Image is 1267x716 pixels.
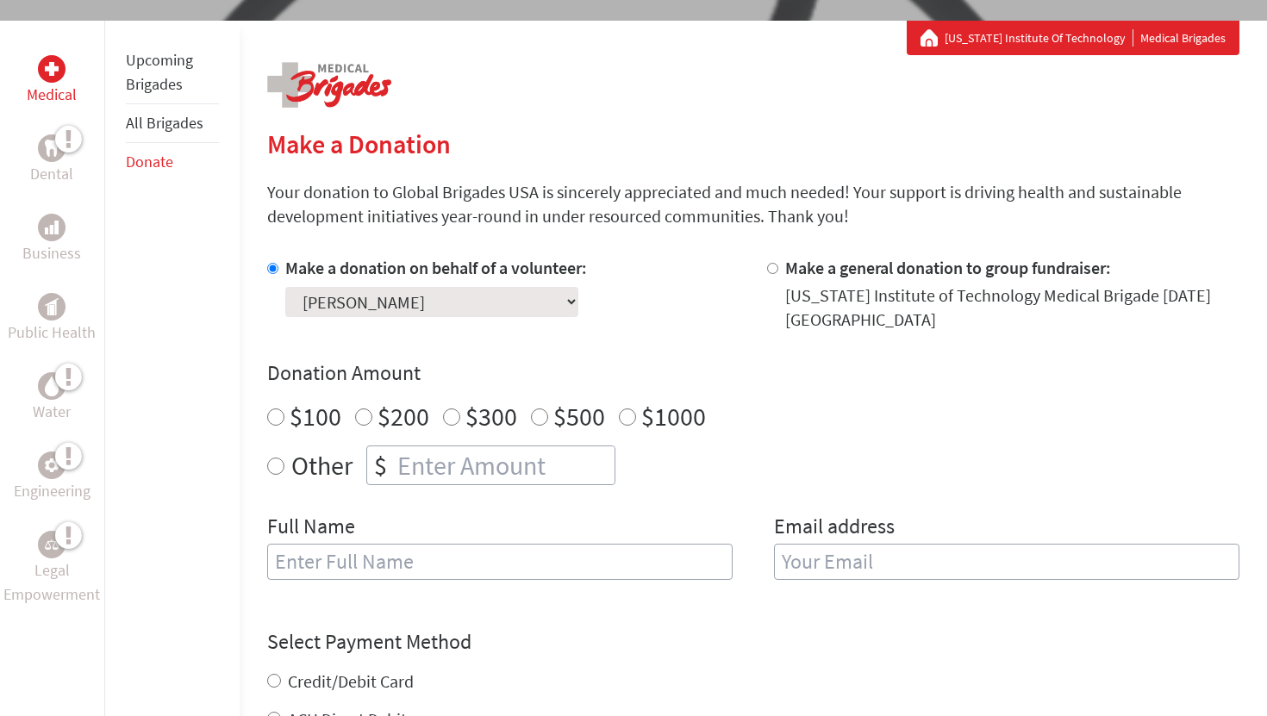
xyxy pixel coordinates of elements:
img: Medical [45,62,59,76]
li: All Brigades [126,104,219,143]
a: Donate [126,152,173,171]
img: logo-medical.png [267,62,391,108]
a: EngineeringEngineering [14,451,90,503]
label: $300 [465,400,517,433]
li: Donate [126,143,219,181]
input: Enter Amount [394,446,615,484]
div: $ [367,446,394,484]
div: Engineering [38,451,66,479]
label: Other [291,445,353,485]
input: Enter Full Name [267,544,733,580]
div: Public Health [38,293,66,321]
label: $200 [378,400,429,433]
div: Legal Empowerment [38,531,66,558]
img: Public Health [45,298,59,315]
label: $1000 [641,400,706,433]
p: Dental [30,162,73,186]
label: Make a general donation to group fundraiser: [785,257,1111,278]
div: Medical Brigades [921,29,1226,47]
a: Public HealthPublic Health [8,293,96,345]
p: Your donation to Global Brigades USA is sincerely appreciated and much needed! Your support is dr... [267,180,1239,228]
label: Make a donation on behalf of a volunteer: [285,257,587,278]
a: BusinessBusiness [22,214,81,265]
h4: Donation Amount [267,359,1239,387]
p: Medical [27,83,77,107]
p: Engineering [14,479,90,503]
a: WaterWater [33,372,71,424]
img: Dental [45,140,59,156]
p: Business [22,241,81,265]
input: Your Email [774,544,1239,580]
a: [US_STATE] Institute Of Technology [945,29,1133,47]
p: Legal Empowerment [3,558,101,607]
a: DentalDental [30,134,73,186]
label: Full Name [267,513,355,544]
div: [US_STATE] Institute of Technology Medical Brigade [DATE] [GEOGRAPHIC_DATA] [785,283,1239,332]
img: Water [45,376,59,395]
a: Upcoming Brigades [126,50,193,94]
h4: Select Payment Method [267,628,1239,656]
label: Email address [774,513,895,544]
div: Water [38,372,66,400]
div: Dental [38,134,66,162]
p: Water [33,400,71,424]
label: $100 [290,400,341,433]
p: Public Health [8,321,96,345]
label: Credit/Debit Card [288,670,414,692]
a: Legal EmpowermentLegal Empowerment [3,531,101,607]
label: $500 [553,400,605,433]
div: Medical [38,55,66,83]
img: Engineering [45,458,59,472]
h2: Make a Donation [267,128,1239,159]
div: Business [38,214,66,241]
img: Legal Empowerment [45,539,59,550]
img: Business [45,221,59,234]
a: All Brigades [126,113,203,133]
a: MedicalMedical [27,55,77,107]
li: Upcoming Brigades [126,41,219,104]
